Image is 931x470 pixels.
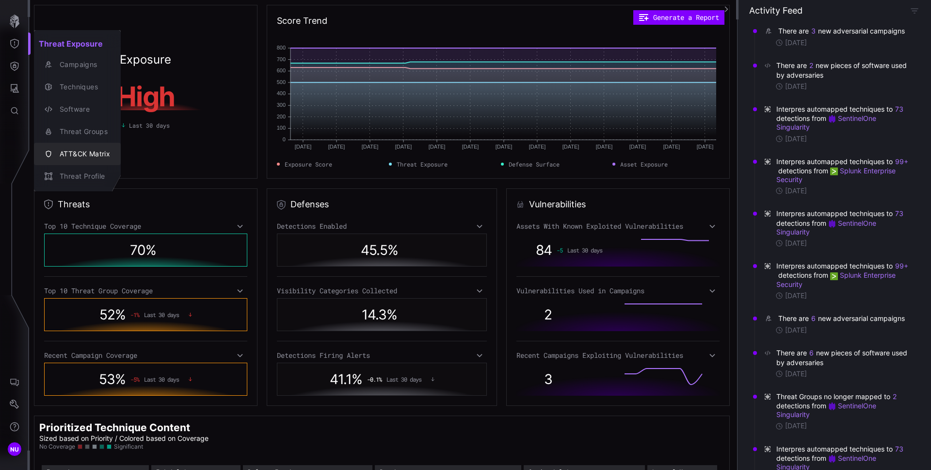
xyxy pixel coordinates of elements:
[55,148,110,160] div: ATT&CK Matrix
[34,120,121,143] button: Threat Groups
[34,143,121,165] button: ATT&CK Matrix
[34,76,121,98] button: Techniques
[34,98,121,120] button: Software
[55,170,110,183] div: Threat Profile
[55,59,110,71] div: Campaigns
[55,81,110,93] div: Techniques
[55,103,110,116] div: Software
[34,165,121,187] button: Threat Profile
[34,53,121,76] button: Campaigns
[34,34,121,53] h2: Threat Exposure
[55,126,110,138] div: Threat Groups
